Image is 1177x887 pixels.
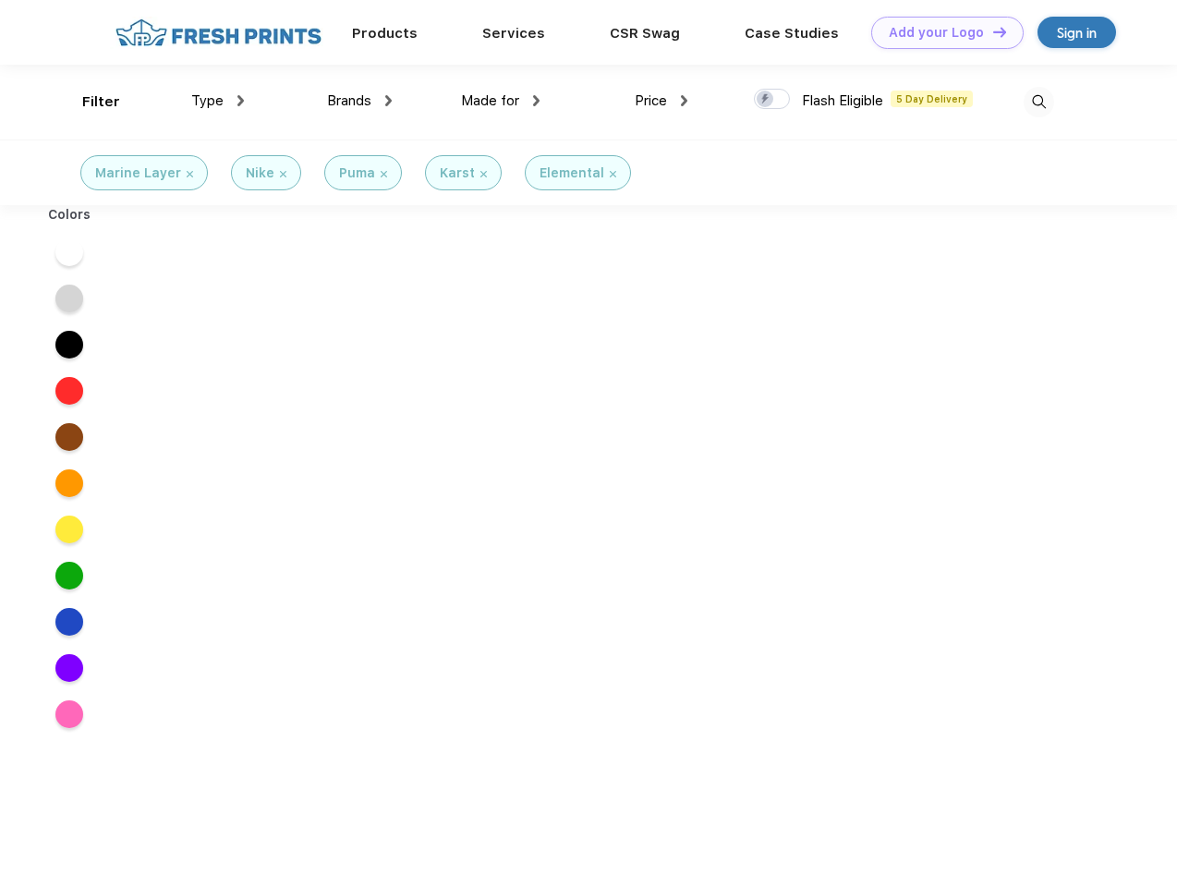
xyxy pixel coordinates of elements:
[461,92,519,109] span: Made for
[889,25,984,41] div: Add your Logo
[246,164,274,183] div: Nike
[482,25,545,42] a: Services
[1024,87,1054,117] img: desktop_search.svg
[610,25,680,42] a: CSR Swag
[385,95,392,106] img: dropdown.png
[802,92,883,109] span: Flash Eligible
[95,164,181,183] div: Marine Layer
[191,92,224,109] span: Type
[34,205,105,225] div: Colors
[993,27,1006,37] img: DT
[280,171,286,177] img: filter_cancel.svg
[1037,17,1116,48] a: Sign in
[891,91,973,107] span: 5 Day Delivery
[82,91,120,113] div: Filter
[110,17,327,49] img: fo%20logo%202.webp
[480,171,487,177] img: filter_cancel.svg
[681,95,687,106] img: dropdown.png
[440,164,475,183] div: Karst
[1057,22,1097,43] div: Sign in
[187,171,193,177] img: filter_cancel.svg
[610,171,616,177] img: filter_cancel.svg
[540,164,604,183] div: Elemental
[533,95,540,106] img: dropdown.png
[327,92,371,109] span: Brands
[339,164,375,183] div: Puma
[352,25,418,42] a: Products
[381,171,387,177] img: filter_cancel.svg
[237,95,244,106] img: dropdown.png
[635,92,667,109] span: Price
